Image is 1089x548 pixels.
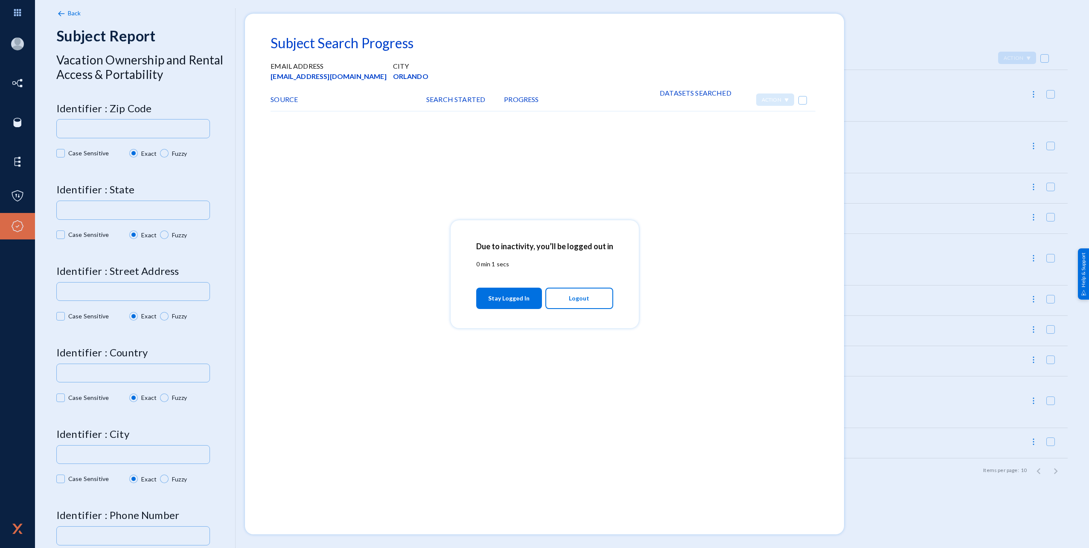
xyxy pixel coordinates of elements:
h2: Due to inactivity, you’ll be logged out in [476,242,613,251]
button: Stay Logged In [476,288,542,309]
button: Logout [545,288,613,309]
span: Logout [569,291,589,306]
p: 0 min 1 secs [476,259,613,268]
span: Stay Logged In [488,291,530,306]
